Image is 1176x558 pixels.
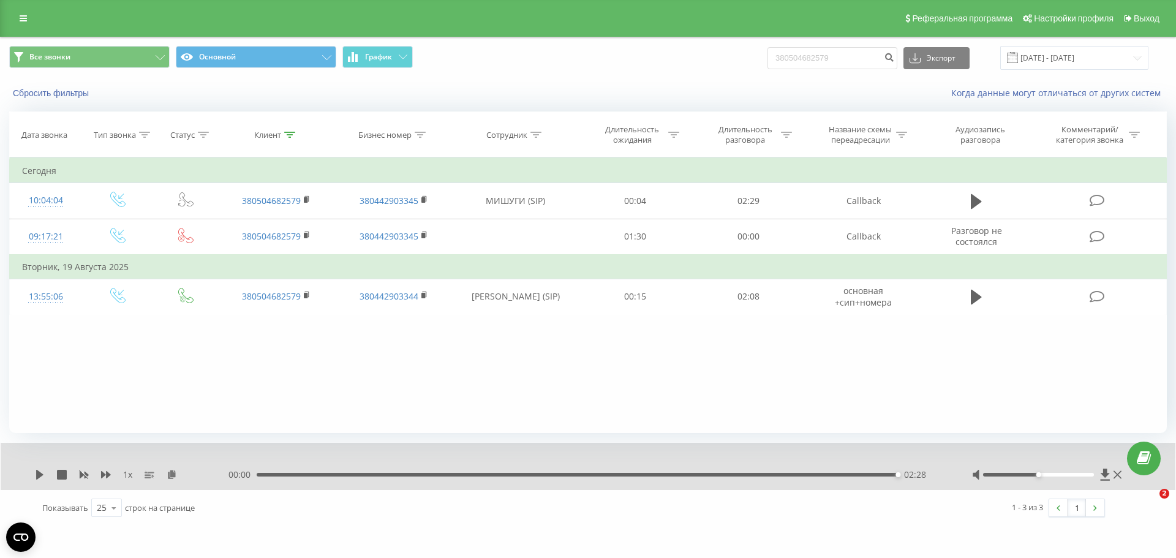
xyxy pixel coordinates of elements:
div: Сотрудник [486,130,527,140]
div: Аудиозапись разговора [941,124,1020,145]
div: Accessibility label [895,472,900,477]
span: 02:28 [904,469,926,481]
span: Разговор не состоялся [951,225,1002,247]
span: 1 x [123,469,132,481]
div: Клиент [254,130,281,140]
span: Показывать [42,502,88,513]
div: 09:17:21 [22,225,70,249]
td: 02:08 [692,279,804,314]
a: 380504682579 [242,195,301,206]
span: Все звонки [29,52,70,62]
div: Тип звонка [94,130,136,140]
a: 380442903345 [360,195,418,206]
span: Реферальная программа [912,13,1012,23]
td: 00:04 [579,183,692,219]
a: 1 [1068,499,1086,516]
div: 25 [97,502,107,514]
iframe: Intercom live chat [1134,489,1164,518]
span: строк на странице [125,502,195,513]
div: Бизнес номер [358,130,412,140]
td: 02:29 [692,183,804,219]
span: Настройки профиля [1034,13,1114,23]
td: 00:00 [692,219,804,255]
input: Поиск по номеру [767,47,897,69]
div: 10:04:04 [22,189,70,213]
div: Длительность разговора [712,124,778,145]
td: МИШУГИ (SIP) [452,183,579,219]
button: Основной [176,46,336,68]
td: 01:30 [579,219,692,255]
button: График [342,46,413,68]
a: 380504682579 [242,290,301,302]
div: Accessibility label [1036,472,1041,477]
div: 1 - 3 из 3 [1012,501,1043,513]
a: Когда данные могут отличаться от других систем [951,87,1167,99]
button: Open CMP widget [6,522,36,552]
span: 2 [1159,489,1169,499]
td: [PERSON_NAME] (SIP) [452,279,579,314]
button: Все звонки [9,46,170,68]
div: Статус [170,130,195,140]
div: Название схемы переадресации [827,124,893,145]
a: 380504682579 [242,230,301,242]
button: Сбросить фильтры [9,88,95,99]
td: 00:15 [579,279,692,314]
div: 13:55:06 [22,285,70,309]
td: Сегодня [10,159,1167,183]
div: Длительность ожидания [600,124,665,145]
td: основная +сип+номера [805,279,922,314]
span: 00:00 [228,469,257,481]
button: Экспорт [903,47,970,69]
td: Callback [805,183,922,219]
td: Callback [805,219,922,255]
span: Выход [1134,13,1159,23]
div: Комментарий/категория звонка [1054,124,1126,145]
a: 380442903345 [360,230,418,242]
td: Вторник, 19 Августа 2025 [10,255,1167,279]
span: График [365,53,392,61]
a: 380442903344 [360,290,418,302]
div: Дата звонка [21,130,67,140]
